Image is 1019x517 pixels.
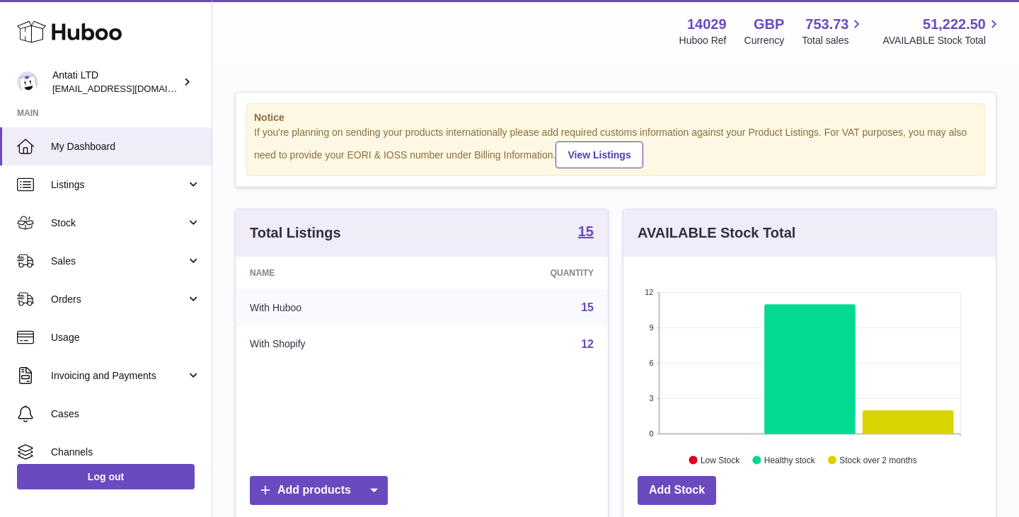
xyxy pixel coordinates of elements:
[254,111,977,124] strong: Notice
[802,34,865,47] span: Total sales
[649,394,653,402] text: 3
[578,224,594,238] strong: 15
[764,455,816,465] text: Healthy stock
[581,301,594,313] a: 15
[51,407,201,421] span: Cases
[701,455,740,465] text: Low Stock
[236,326,437,363] td: With Shopify
[649,359,653,367] text: 6
[51,369,186,383] span: Invoicing and Payments
[51,255,186,268] span: Sales
[744,34,785,47] div: Currency
[52,69,180,95] div: Antati LTD
[17,71,38,93] img: toufic@antatiskin.com
[51,446,201,459] span: Channels
[236,289,437,326] td: With Huboo
[581,338,594,350] a: 12
[17,464,195,489] a: Log out
[254,126,977,168] div: If you're planning on sending your products internationally please add required customs informati...
[805,15,848,34] span: 753.73
[882,15,1002,47] a: 51,222.50 AVAILABLE Stock Total
[51,216,186,230] span: Stock
[51,178,186,192] span: Listings
[679,34,727,47] div: Huboo Ref
[638,476,716,505] a: Add Stock
[250,476,388,505] a: Add products
[250,223,341,243] h3: Total Listings
[923,15,986,34] span: 51,222.50
[236,257,437,289] th: Name
[687,15,727,34] strong: 14029
[51,140,201,153] span: My Dashboard
[555,141,643,168] a: View Listings
[638,223,795,243] h3: AVAILABLE Stock Total
[51,293,186,306] span: Orders
[754,15,784,34] strong: GBP
[51,331,201,344] span: Usage
[649,323,653,332] text: 9
[645,288,653,296] text: 12
[882,34,1002,47] span: AVAILABLE Stock Total
[802,15,865,47] a: 753.73 Total sales
[649,429,653,438] text: 0
[578,224,594,241] a: 15
[839,455,916,465] text: Stock over 2 months
[437,257,608,289] th: Quantity
[52,83,208,94] span: [EMAIL_ADDRESS][DOMAIN_NAME]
